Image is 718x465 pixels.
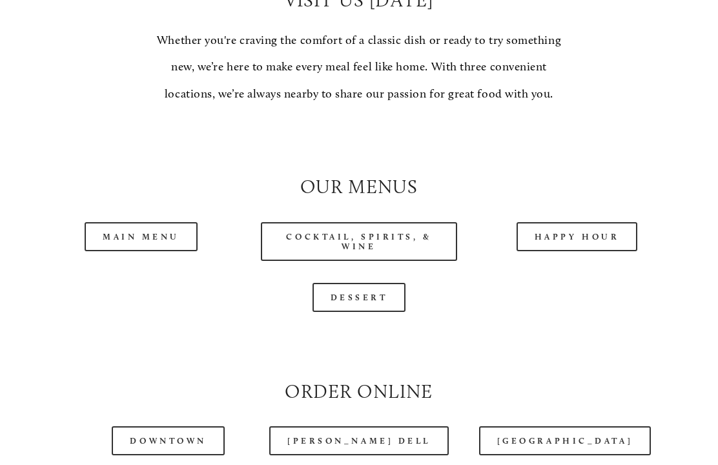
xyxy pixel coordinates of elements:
[269,427,449,456] a: [PERSON_NAME] Dell
[43,378,675,405] h2: Order Online
[85,223,198,252] a: Main Menu
[43,174,675,200] h2: Our Menus
[112,427,224,456] a: Downtown
[517,223,638,252] a: Happy Hour
[313,284,406,313] a: Dessert
[261,223,457,262] a: Cocktail, Spirits, & Wine
[479,427,651,456] a: [GEOGRAPHIC_DATA]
